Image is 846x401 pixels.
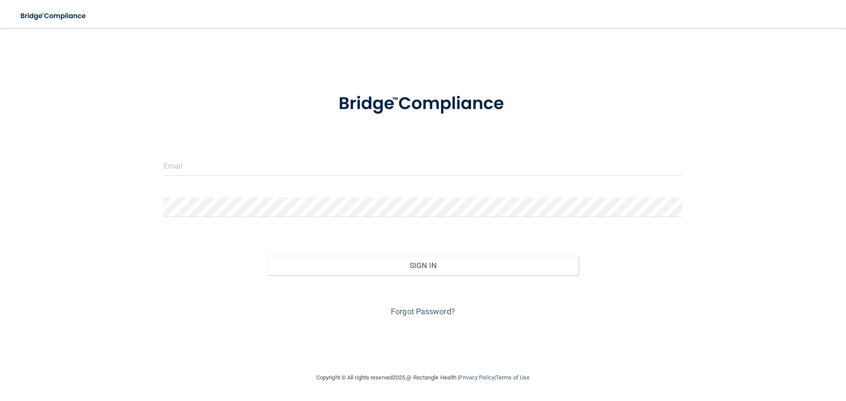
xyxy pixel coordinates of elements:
[267,256,579,275] button: Sign In
[13,7,94,25] img: bridge_compliance_login_screen.278c3ca4.svg
[459,374,494,381] a: Privacy Policy
[262,364,584,392] div: Copyright © All rights reserved 2025 @ Rectangle Health | |
[320,81,526,127] img: bridge_compliance_login_screen.278c3ca4.svg
[391,307,455,316] a: Forgot Password?
[496,374,530,381] a: Terms of Use
[163,156,683,176] input: Email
